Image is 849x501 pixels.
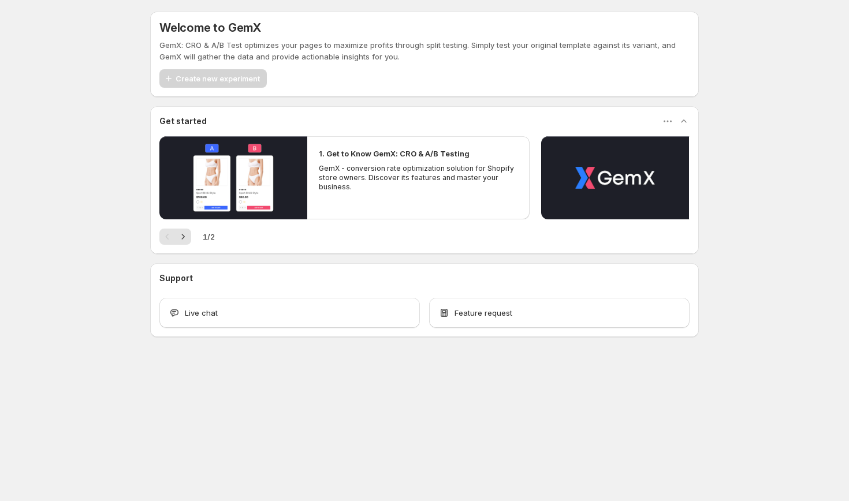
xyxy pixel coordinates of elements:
[175,229,191,245] button: Next
[319,164,517,192] p: GemX - conversion rate optimization solution for Shopify store owners. Discover its features and ...
[159,115,207,127] h3: Get started
[159,21,261,35] h5: Welcome to GemX
[159,136,307,219] button: Play video
[159,229,191,245] nav: Pagination
[159,272,193,284] h3: Support
[319,148,470,159] h2: 1. Get to Know GemX: CRO & A/B Testing
[541,136,689,219] button: Play video
[159,39,690,62] p: GemX: CRO & A/B Test optimizes your pages to maximize profits through split testing. Simply test ...
[203,231,215,242] span: 1 / 2
[455,307,512,319] span: Feature request
[185,307,218,319] span: Live chat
